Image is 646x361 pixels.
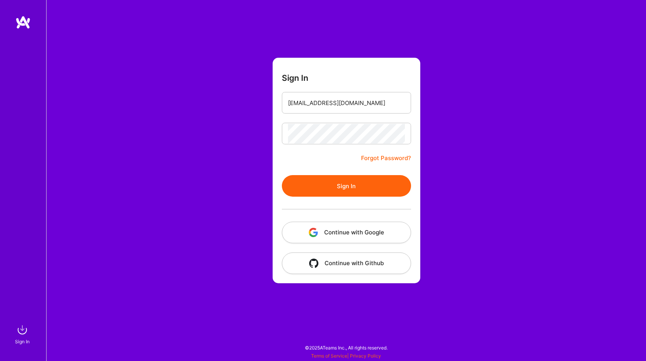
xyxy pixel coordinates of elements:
[288,93,405,113] input: Email...
[46,338,646,357] div: © 2025 ATeams Inc., All rights reserved.
[16,322,30,346] a: sign inSign In
[311,353,381,359] span: |
[309,259,318,268] img: icon
[309,228,318,237] img: icon
[282,175,411,197] button: Sign In
[282,222,411,243] button: Continue with Google
[311,353,347,359] a: Terms of Service
[15,322,30,338] img: sign in
[15,338,30,346] div: Sign In
[15,15,31,29] img: logo
[282,252,411,274] button: Continue with Github
[282,73,308,83] h3: Sign In
[350,353,381,359] a: Privacy Policy
[361,154,411,163] a: Forgot Password?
